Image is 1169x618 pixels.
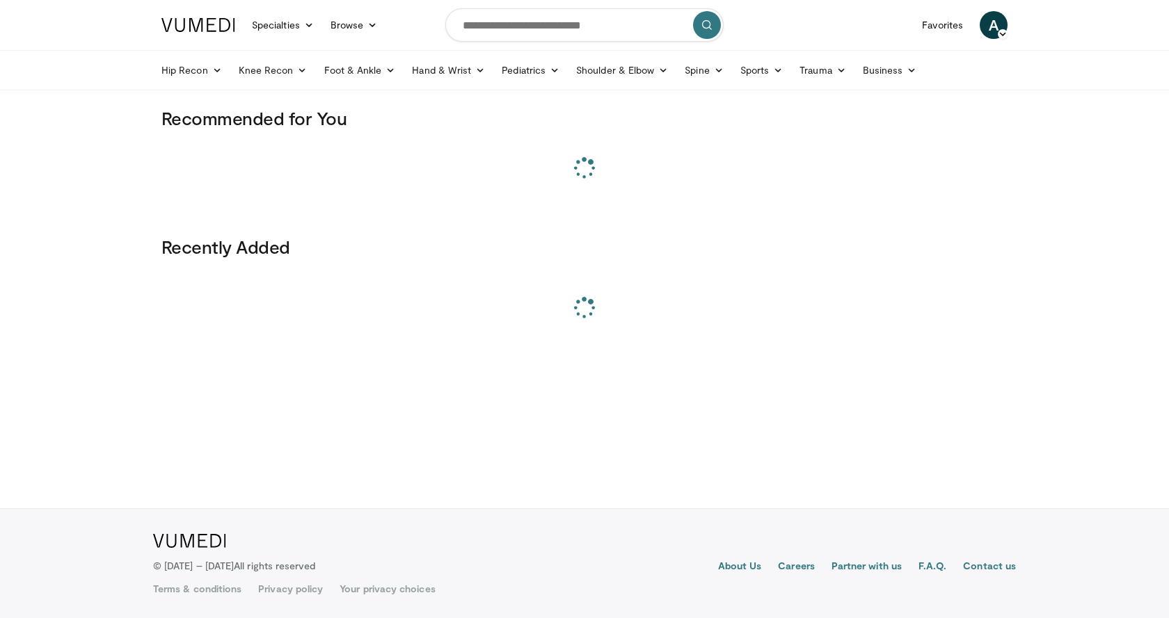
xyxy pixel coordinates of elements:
[568,56,676,84] a: Shoulder & Elbow
[153,56,230,84] a: Hip Recon
[718,559,762,576] a: About Us
[778,559,815,576] a: Careers
[914,11,971,39] a: Favorites
[322,11,386,39] a: Browse
[244,11,322,39] a: Specialties
[493,56,568,84] a: Pediatrics
[234,560,315,571] span: All rights reserved
[963,559,1016,576] a: Contact us
[791,56,854,84] a: Trauma
[732,56,792,84] a: Sports
[980,11,1008,39] a: A
[854,56,925,84] a: Business
[161,236,1008,258] h3: Recently Added
[404,56,493,84] a: Hand & Wrist
[153,534,226,548] img: VuMedi Logo
[230,56,316,84] a: Knee Recon
[445,8,724,42] input: Search topics, interventions
[676,56,731,84] a: Spine
[316,56,404,84] a: Foot & Ankle
[258,582,323,596] a: Privacy policy
[340,582,435,596] a: Your privacy choices
[153,582,241,596] a: Terms & conditions
[832,559,902,576] a: Partner with us
[161,18,235,32] img: VuMedi Logo
[161,107,1008,129] h3: Recommended for You
[153,559,316,573] p: © [DATE] – [DATE]
[918,559,946,576] a: F.A.Q.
